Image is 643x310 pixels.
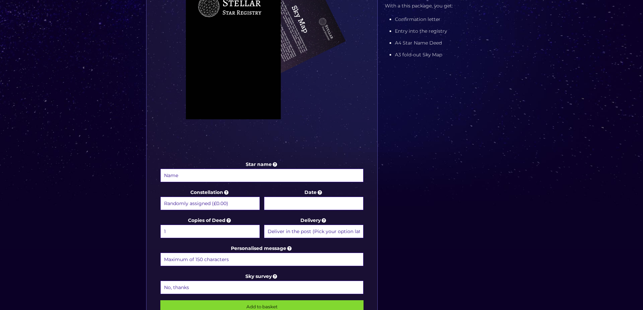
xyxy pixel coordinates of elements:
[264,225,364,238] select: Delivery
[160,281,364,294] select: Sky survey
[264,188,364,211] label: Date
[160,188,260,211] label: Constellation
[160,160,364,183] label: Star name
[395,39,497,47] li: A4 Star Name Deed
[395,51,497,59] li: A3 fold-out Sky Map
[160,253,364,266] input: Personalised message
[160,197,260,210] select: Constellation
[160,169,364,182] input: Star name
[160,216,260,239] label: Copies of Deed
[395,27,497,35] li: Entry into the registry
[264,216,364,239] label: Delivery
[264,197,364,210] input: Date
[160,225,260,238] select: Copies of Deed
[245,273,278,279] a: Sky survey
[385,2,497,10] p: With a this package, you get:
[160,244,364,267] label: Personalised message
[395,15,497,24] li: Confirmation letter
